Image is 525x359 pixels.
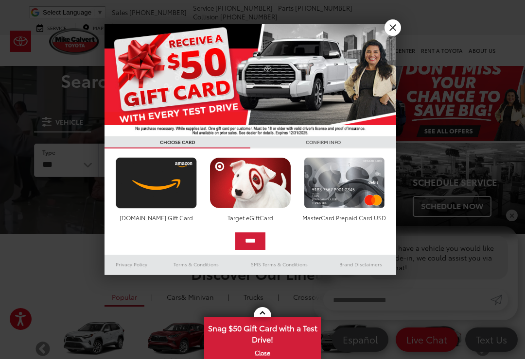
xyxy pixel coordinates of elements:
[159,259,233,270] a: Terms & Conditions
[105,136,250,148] h3: CHOOSE CARD
[207,213,293,222] div: Target eGiftCard
[105,24,396,136] img: 55838_top_625864.jpg
[233,259,325,270] a: SMS Terms & Conditions
[250,136,396,148] h3: CONFIRM INFO
[205,318,320,347] span: Snag $50 Gift Card with a Test Drive!
[113,213,199,222] div: [DOMAIN_NAME] Gift Card
[113,157,199,209] img: amazoncard.png
[207,157,293,209] img: targetcard.png
[301,213,387,222] div: MasterCard Prepaid Card USD
[105,259,159,270] a: Privacy Policy
[301,157,387,209] img: mastercard.png
[325,259,396,270] a: Brand Disclaimers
